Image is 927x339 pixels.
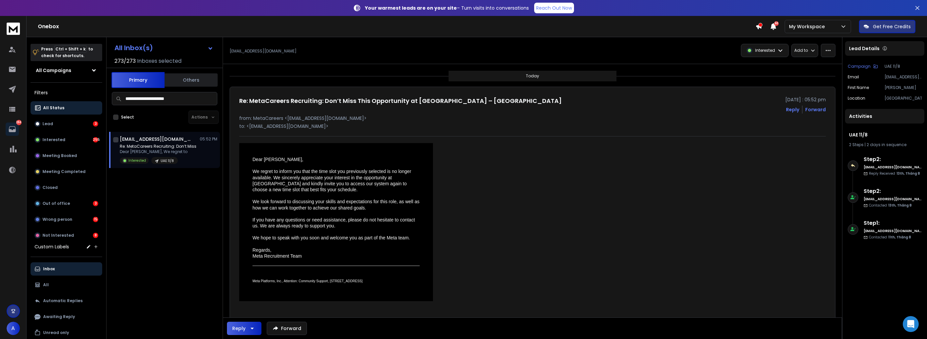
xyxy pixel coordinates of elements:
h1: All Inbox(s) [114,44,153,51]
p: Interested [128,158,146,163]
button: Campaign [848,64,878,69]
h6: [EMAIL_ADDRESS][DOMAIN_NAME] [864,197,922,202]
p: [DATE] : 05:52 pm [785,96,826,103]
p: First Name [848,85,869,90]
h3: Filters [31,88,102,97]
span: Ctrl + Shift + k [54,45,87,53]
button: Reply [227,322,261,335]
p: Interested [755,48,775,53]
div: Meta Platforms, Inc., Attention: Community Support, [STREET_ADDRESS] [252,279,420,283]
p: UAE 11/8 [161,158,174,163]
div: Regards, Meta Recruitment Team [252,247,420,259]
div: Open Intercom Messenger [903,316,919,332]
p: Email [848,74,859,80]
button: Reply [786,106,799,113]
button: All [31,278,102,292]
span: 11th, Tháng 8 [888,235,911,240]
strong: Your warmest leads are on your site [365,5,457,11]
span: 2 days in sequence [867,142,906,147]
a: 284 [6,123,19,136]
h1: Re: MetaCareers Recruiting: Don’t Miss This Opportunity at [GEOGRAPHIC_DATA] – [GEOGRAPHIC_DATA] [239,96,562,106]
p: Contacted [869,235,911,240]
button: Out of office3 [31,197,102,210]
div: 3 [93,121,98,127]
p: Press to check for shortcuts. [41,46,93,59]
button: All Status [31,101,102,115]
p: Closed [42,185,58,190]
button: Closed [31,181,102,194]
h1: All Campaigns [36,67,71,74]
p: Campaign [848,64,871,69]
span: 2 Steps [849,142,864,147]
h3: Custom Labels [35,243,69,250]
p: Interested [42,137,65,142]
p: All [43,282,49,288]
button: All Inbox(s) [109,41,219,54]
button: Automatic Replies [31,294,102,307]
p: Wrong person [42,217,72,222]
div: 255 [93,137,98,142]
button: A [7,322,20,335]
p: Re: MetaCareers Recruiting: Don’t Miss [120,144,196,149]
button: Get Free Credits [859,20,915,33]
p: Lead Details [849,45,880,52]
h1: UAE 11/8 [849,131,920,138]
img: logo [7,23,20,35]
button: Meeting Booked [31,149,102,162]
p: Awaiting Reply [43,314,75,319]
label: Select [121,115,134,120]
button: Lead3 [31,117,102,130]
button: Others [165,73,218,87]
h1: [EMAIL_ADDRESS][DOMAIN_NAME] [120,136,193,142]
div: 8 [93,233,98,238]
p: Dear [PERSON_NAME], We regret to [120,149,196,154]
h6: [EMAIL_ADDRESS][DOMAIN_NAME] [864,165,922,170]
p: Lead [42,121,53,127]
p: Inbox [43,266,55,272]
p: Unread only [43,330,69,335]
div: We look forward to discussing your skills and expectations for this role, as well as how we can w... [252,199,420,211]
button: Not Interested8 [31,229,102,242]
span: 13th, Tháng 8 [896,171,920,176]
h6: Step 1 : [864,219,922,227]
div: Reply [232,325,246,332]
button: Meeting Completed [31,165,102,178]
p: location [848,96,865,101]
p: Contacted [869,203,912,208]
div: 3 [93,201,98,206]
p: Automatic Replies [43,298,83,303]
p: Out of office [42,201,70,206]
span: 50 [774,21,779,26]
p: – Turn visits into conversations [365,5,529,11]
a: Reach Out Now [534,3,574,13]
div: Forward [805,106,826,113]
p: Add to [794,48,808,53]
span: 13th, Tháng 8 [888,203,912,208]
h3: Inboxes selected [137,57,181,65]
div: We hope to speak with you soon and welcome you as part of the Meta team. [252,235,420,241]
h1: Onebox [38,23,755,31]
div: | [849,142,920,147]
p: All Status [43,105,64,111]
p: [EMAIL_ADDRESS][DOMAIN_NAME] [230,48,297,54]
p: Today [526,73,539,79]
h6: Step 2 : [864,155,922,163]
h6: [EMAIL_ADDRESS][DOMAIN_NAME] [864,228,922,233]
p: Not Interested [42,233,74,238]
button: Primary [111,72,165,88]
p: My Workspace [789,23,827,30]
div: Dear [PERSON_NAME], [252,156,420,162]
button: Interested255 [31,133,102,146]
p: [GEOGRAPHIC_DATA] [885,96,922,101]
button: Wrong person15 [31,213,102,226]
p: 284 [16,120,22,125]
div: If you have any questions or need assistance, please do not hesitate to contact us. We are always... [252,217,420,229]
p: UAE 11/8 [885,64,922,69]
span: 273 / 273 [114,57,136,65]
p: Meeting Booked [42,153,77,158]
p: from: MetaCareers <[EMAIL_ADDRESS][DOMAIN_NAME]> [239,115,826,122]
button: Forward [267,322,307,335]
